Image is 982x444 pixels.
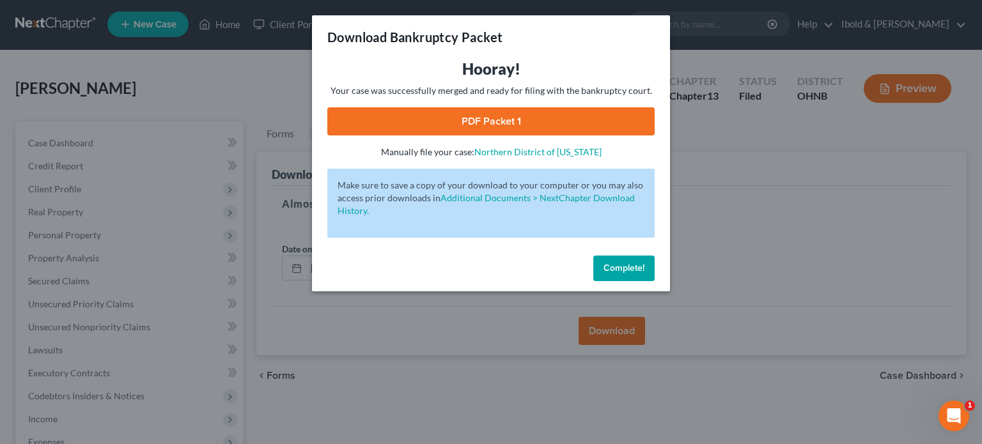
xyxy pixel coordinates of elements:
[338,192,635,216] a: Additional Documents > NextChapter Download History.
[338,179,644,217] p: Make sure to save a copy of your download to your computer or you may also access prior downloads in
[327,28,503,46] h3: Download Bankruptcy Packet
[939,401,969,431] iframe: Intercom live chat
[593,256,655,281] button: Complete!
[327,59,655,79] h3: Hooray!
[474,146,602,157] a: Northern District of [US_STATE]
[327,84,655,97] p: Your case was successfully merged and ready for filing with the bankruptcy court.
[604,263,644,273] span: Complete!
[327,146,655,158] p: Manually file your case:
[965,401,975,411] span: 1
[327,107,655,135] a: PDF Packet 1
